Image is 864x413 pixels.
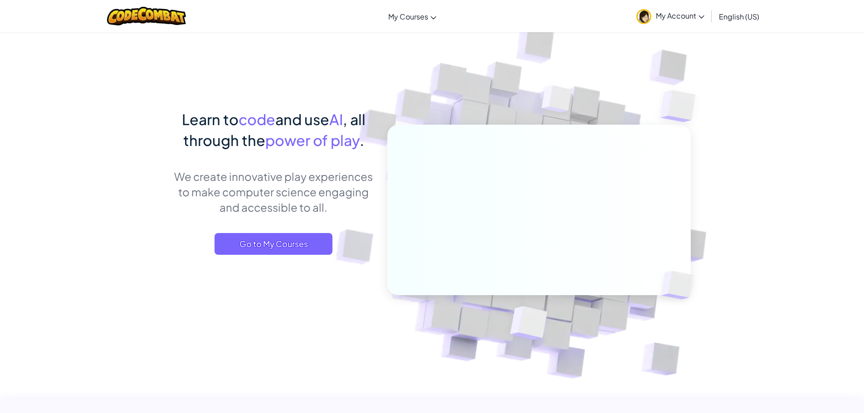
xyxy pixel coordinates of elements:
img: Overlap cubes [642,68,721,145]
span: My Account [656,11,704,20]
img: Overlap cubes [488,287,569,362]
span: English (US) [719,12,759,21]
a: Go to My Courses [215,233,332,255]
span: . [360,131,364,149]
p: We create innovative play experiences to make computer science engaging and accessible to all. [174,169,374,215]
a: English (US) [714,4,764,29]
a: My Account [632,2,709,30]
img: Overlap cubes [524,68,590,135]
span: code [239,110,275,128]
img: Overlap cubes [646,252,714,318]
span: power of play [265,131,360,149]
span: AI [329,110,343,128]
img: CodeCombat logo [107,7,186,25]
a: My Courses [384,4,441,29]
span: Learn to [182,110,239,128]
span: and use [275,110,329,128]
span: My Courses [388,12,428,21]
img: avatar [636,9,651,24]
